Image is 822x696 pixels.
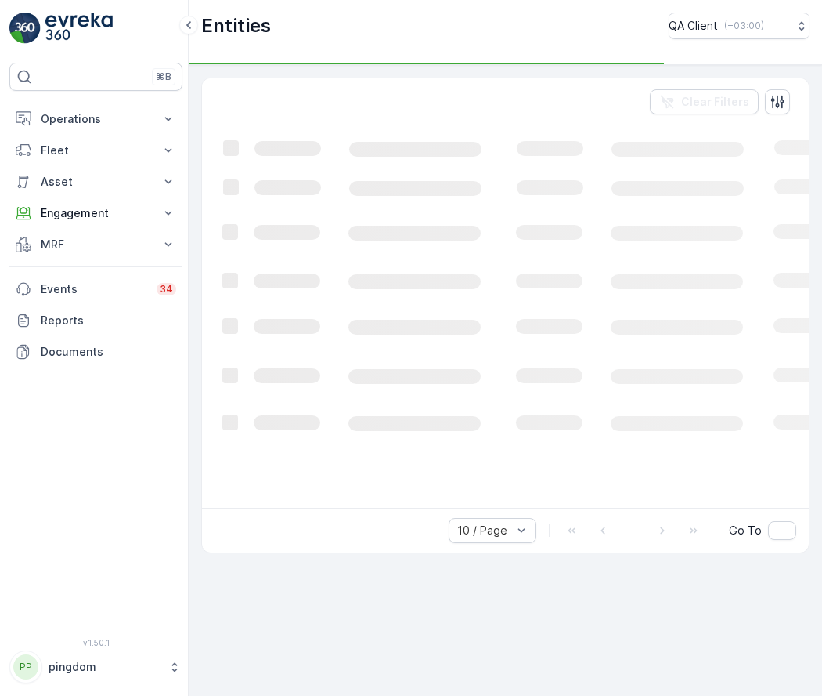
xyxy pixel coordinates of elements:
[9,638,182,647] span: v 1.50.1
[650,89,759,114] button: Clear Filters
[41,143,151,158] p: Fleet
[9,229,182,260] button: MRF
[669,13,809,39] button: QA Client(+03:00)
[160,283,173,295] p: 34
[201,13,271,38] p: Entities
[41,281,147,297] p: Events
[9,198,182,229] button: Engagement
[9,651,182,683] button: PPpingdom
[41,111,151,127] p: Operations
[41,237,151,252] p: MRF
[41,174,151,190] p: Asset
[9,336,182,368] a: Documents
[729,523,762,538] span: Go To
[41,344,176,360] p: Documents
[13,654,38,680] div: PP
[49,659,160,675] p: pingdom
[9,135,182,166] button: Fleet
[41,205,151,221] p: Engagement
[41,313,176,328] p: Reports
[45,13,113,44] img: logo_light-DOdMpM7g.png
[669,18,718,34] p: QA Client
[156,71,171,83] p: ⌘B
[9,166,182,198] button: Asset
[9,305,182,336] a: Reports
[681,94,749,110] p: Clear Filters
[9,13,41,44] img: logo
[724,20,764,32] p: ( +03:00 )
[9,103,182,135] button: Operations
[9,274,182,305] a: Events34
